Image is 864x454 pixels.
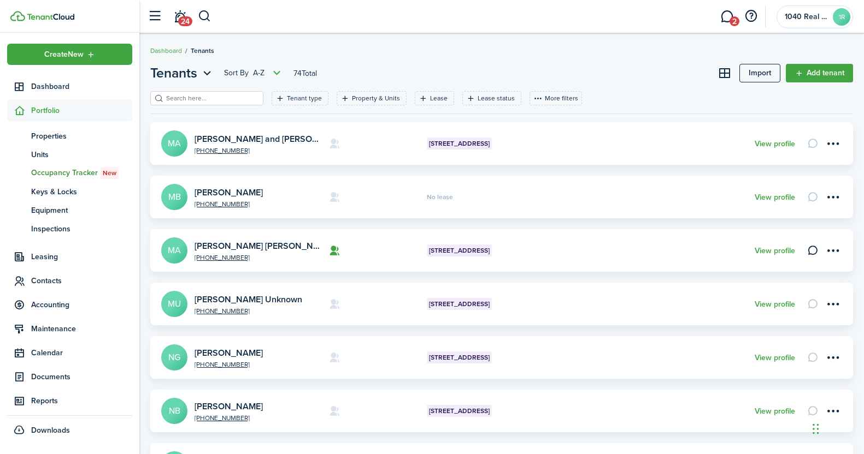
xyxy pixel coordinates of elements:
a: View profile [755,300,795,309]
a: [PERSON_NAME] [195,186,263,199]
a: Dashboard [7,76,132,97]
span: Inspections [31,223,132,235]
a: Notifications [169,3,190,31]
a: Messaging [716,3,737,31]
a: [PERSON_NAME] [PERSON_NAME] [195,240,333,252]
span: Documents [31,371,132,383]
a: [PHONE_NUMBER] [195,361,321,368]
button: Open menu [824,295,842,313]
a: [PERSON_NAME] [195,400,263,413]
img: TenantCloud [10,11,25,21]
button: Sort byA-Z [224,67,284,80]
span: [STREET_ADDRESS] [429,246,490,255]
button: Open menu [7,44,132,65]
span: 2 [730,16,739,26]
a: View profile [755,193,795,202]
img: TenantCloud [27,14,74,20]
span: Tenants [191,46,214,56]
filter-tag-label: Tenant type [287,93,322,103]
button: Open menu [824,188,842,206]
div: Drag [813,413,819,445]
filter-tag: Open filter [272,91,328,105]
a: NG [161,344,187,371]
a: Occupancy TrackerNew [7,164,132,182]
a: View profile [755,140,795,148]
button: Open menu [824,241,842,260]
span: Portfolio [31,105,132,116]
button: Open sidebar [144,6,165,27]
span: Keys & Locks [31,186,132,198]
a: View profile [755,407,795,416]
a: Equipment [7,201,132,219]
button: Open menu [824,134,842,153]
avatar-text: 1R [833,8,850,26]
span: Reports [31,395,132,407]
a: Keys & Locks [7,182,132,201]
header-page-total: 74 Total [293,68,317,79]
span: Sort by [224,68,253,79]
a: Add tenant [786,64,853,82]
a: [PHONE_NUMBER] [195,201,321,207]
span: [STREET_ADDRESS] [429,139,490,148]
span: Occupancy Tracker [31,167,132,179]
a: MU [161,291,187,317]
span: New [103,168,116,178]
filter-tag-label: Lease status [478,93,515,103]
span: 1040 Real Estate [785,13,828,21]
a: [PHONE_NUMBER] [195,147,321,154]
button: Open menu [224,67,284,80]
input: Search here... [163,93,260,104]
button: Tenants [150,63,214,83]
a: [PHONE_NUMBER] [195,308,321,314]
a: [PERSON_NAME] Unknown [195,293,302,306]
span: Dashboard [31,81,132,92]
span: Calendar [31,347,132,359]
span: Leasing [31,251,132,262]
button: Open menu [150,63,214,83]
span: Downloads [31,425,70,436]
span: A-Z [253,68,265,79]
a: Import [739,64,780,82]
span: Contacts [31,275,132,286]
a: [PHONE_NUMBER] [195,254,321,261]
span: Properties [31,130,132,142]
a: Reports [7,390,132,411]
button: More filters [530,91,582,105]
a: [PERSON_NAME] and [PERSON_NAME] [195,133,350,145]
a: MA [161,130,187,157]
span: [STREET_ADDRESS] [429,406,490,416]
a: Dashboard [150,46,182,56]
iframe: Chat Widget [809,402,864,454]
a: Inspections [7,219,132,238]
a: View profile [755,247,795,255]
span: [STREET_ADDRESS] [429,299,490,309]
button: Open menu [824,348,842,367]
span: Maintenance [31,323,132,334]
span: Tenants [150,63,197,83]
a: [PHONE_NUMBER] [195,415,321,421]
button: Open resource center [742,7,760,26]
a: MB [161,184,187,210]
a: View profile [755,354,795,362]
filter-tag-label: Property & Units [352,93,400,103]
span: Create New [44,51,84,58]
span: Accounting [31,299,132,310]
filter-tag: Open filter [337,91,407,105]
span: Units [31,149,132,160]
a: NB [161,398,187,424]
a: Units [7,145,132,164]
span: [STREET_ADDRESS] [429,353,490,362]
a: [PERSON_NAME] [195,347,263,359]
a: MA [161,237,187,264]
span: No lease [427,194,453,200]
filter-tag-label: Lease [430,93,448,103]
span: Equipment [31,205,132,216]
